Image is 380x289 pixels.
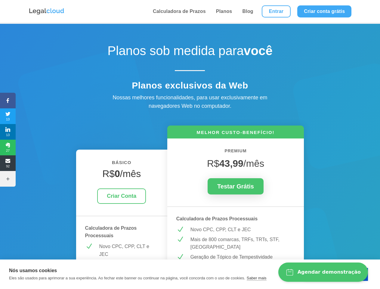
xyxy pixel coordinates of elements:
[176,226,184,233] span: N
[247,276,267,281] a: Saber mais
[85,243,93,250] span: N
[190,236,295,251] p: Mais de 800 comarcas, TRFs, TRTs, STF, [GEOGRAPHIC_DATA]
[207,158,264,169] span: R$ /mês
[244,44,273,58] strong: você
[85,43,295,61] h1: Planos sob medida para
[29,8,65,15] img: Logo da Legalcloud
[190,226,295,234] p: Novo CPC, CPP, CLT e JEC
[208,178,264,194] a: Testar Grátis
[97,188,146,204] a: Criar Conta
[100,93,280,111] div: Nossas melhores funcionalidades, para usar exclusivamente em navegadores Web no computador.
[262,5,291,17] a: Entrar
[85,168,158,182] h4: R$ /mês
[176,253,184,261] span: N
[176,236,184,243] span: N
[190,253,295,261] p: Geração de Tópico de Tempestividade
[85,159,158,169] h6: BÁSICO
[85,225,137,238] strong: Calculadora de Prazos Processuais
[99,243,158,258] p: Novo CPC, CPP, CLT e JEC
[167,129,304,138] h6: MELHOR CUSTO-BENEFÍCIO!
[9,276,245,280] p: Eles são usados para aprimorar a sua experiência. Ao fechar este banner ou continuar na página, v...
[9,268,57,273] strong: Nós usamos cookies
[297,5,351,17] a: Criar conta grátis
[85,80,295,94] h4: Planos exclusivos da Web
[176,216,258,221] strong: Calculadora de Prazos Processuais
[115,168,120,179] strong: 0
[219,158,243,169] strong: 43,99
[176,148,295,158] h6: PREMIUM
